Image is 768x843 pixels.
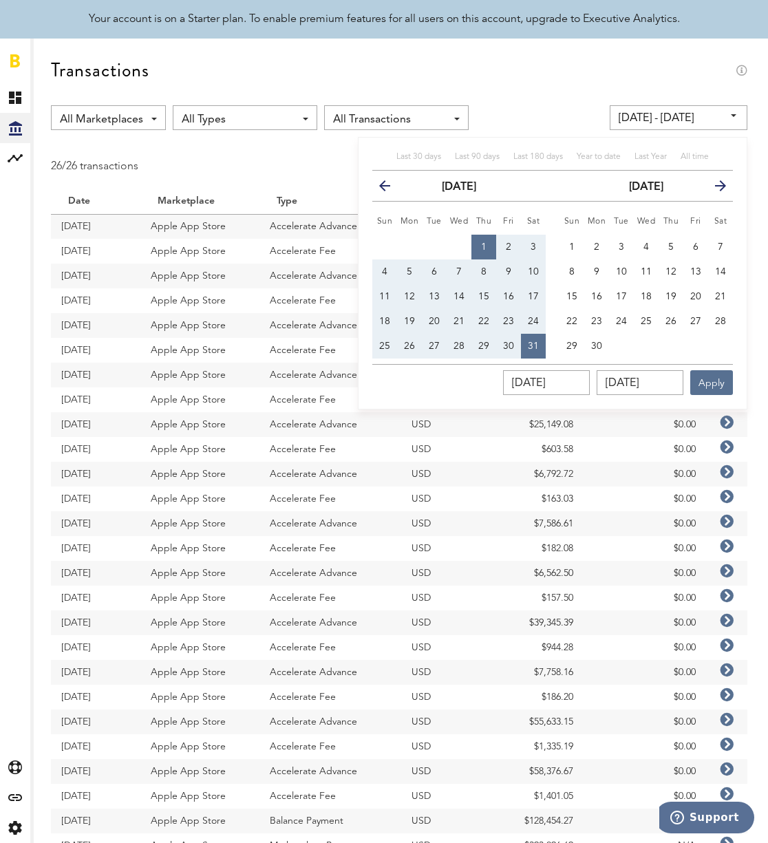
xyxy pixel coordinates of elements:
strong: [DATE] [629,182,663,193]
td: Apple App Store [140,387,259,412]
button: 3 [521,235,546,259]
td: [DATE] [51,759,140,784]
button: 26 [659,309,683,334]
td: USD [401,784,493,809]
div: Your account is on a Starter plan. To enable premium features for all users on this account, upgr... [89,11,680,28]
span: 8 [569,267,575,277]
span: 5 [407,267,412,277]
td: $25,149.08 [493,412,584,437]
button: 7 [447,259,471,284]
a: Overview [34,83,47,113]
button: 29 [559,334,584,359]
td: [DATE] [51,610,140,635]
td: USD [401,660,493,685]
td: USD [401,586,493,610]
span: 2 [506,242,511,252]
td: Apple App Store [140,487,259,511]
td: Accelerate Advance [259,759,401,784]
span: 29 [478,341,489,351]
td: $157.50 [493,586,584,610]
span: 12 [665,267,676,277]
span: 19 [665,292,676,301]
td: Accelerate Advance [259,214,401,239]
span: 4 [382,267,387,277]
td: $0.00 [584,685,706,709]
span: 9 [594,267,599,277]
td: Apple App Store [140,586,259,610]
td: Apple App Store [140,338,259,363]
td: Accelerate Fee [259,536,401,561]
td: Accelerate Fee [259,487,401,511]
td: Accelerate Advance [259,462,401,487]
button: 30 [496,334,521,359]
td: USD [401,610,493,635]
span: 28 [454,341,465,351]
td: $0.00 [584,412,706,437]
td: USD [401,709,493,734]
button: 25 [372,334,397,359]
span: 15 [478,292,489,301]
button: 1 [471,235,496,259]
td: $0.00 [584,487,706,511]
button: 5 [659,235,683,259]
td: USD [401,635,493,660]
td: [DATE] [51,709,140,734]
td: [DATE] [51,412,140,437]
span: 14 [454,292,465,301]
td: $182.08 [493,536,584,561]
td: Apple App Store [140,759,259,784]
td: USD [401,511,493,536]
span: 8 [481,267,487,277]
span: 2 [594,242,599,252]
td: Apple App Store [140,239,259,264]
span: 25 [379,341,390,351]
span: 23 [591,317,602,326]
td: $163.03 [493,487,584,511]
span: 20 [690,292,701,301]
small: Monday [588,217,606,226]
td: $55,633.15 [493,709,584,734]
button: 18 [634,284,659,309]
small: Thursday [476,217,492,226]
button: 15 [559,284,584,309]
td: $128,454.27 [493,809,584,833]
td: [DATE] [51,586,140,610]
button: 11 [372,284,397,309]
td: USD [401,759,493,784]
small: Tuesday [614,217,629,226]
td: USD [401,685,493,709]
a: Braavo Card [34,173,47,204]
td: Apple App Store [140,635,259,660]
span: Last 90 days [455,153,500,161]
strong: [DATE] [442,182,476,193]
span: 3 [619,242,624,252]
span: 5 [668,242,674,252]
span: 16 [503,292,514,301]
td: Apple App Store [140,363,259,387]
button: 30 [584,334,609,359]
button: 9 [496,259,521,284]
td: Apple App Store [140,288,259,313]
button: 25 [634,309,659,334]
button: 21 [708,284,733,309]
small: Wednesday [450,217,469,226]
td: [DATE] [51,784,140,809]
td: Apple App Store [140,214,259,239]
span: 1 [481,242,487,252]
a: Invoices [34,204,47,234]
button: 13 [683,259,708,284]
small: Friday [503,217,514,226]
span: 20 [429,317,440,326]
span: 3 [531,242,536,252]
td: Accelerate Advance [259,412,401,437]
td: Apple App Store [140,610,259,635]
iframe: Opens a widget where you can find more information [659,802,754,836]
td: $0.00 [584,511,706,536]
span: Funding [41,54,50,83]
button: 17 [521,284,546,309]
button: 17 [609,284,634,309]
td: $0.00 [584,635,706,660]
button: 22 [559,309,584,334]
td: [DATE] [51,437,140,462]
button: 16 [584,284,609,309]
